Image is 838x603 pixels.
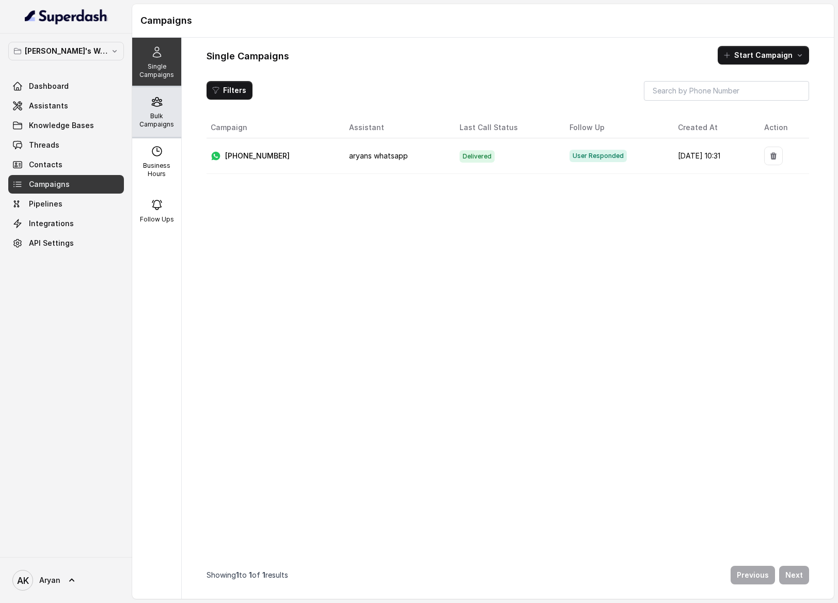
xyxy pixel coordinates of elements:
span: Contacts [29,160,62,170]
a: Integrations [8,214,124,233]
button: [PERSON_NAME]'s Workspace [8,42,124,60]
a: API Settings [8,234,124,252]
button: Filters [207,81,252,100]
input: Search by Phone Number [644,81,809,101]
span: Threads [29,140,59,150]
th: Campaign [207,117,341,138]
span: User Responded [570,150,627,162]
button: Previous [731,566,775,584]
span: 1 [249,570,252,579]
text: AK [17,575,29,586]
button: Start Campaign [718,46,809,65]
p: [PERSON_NAME]'s Workspace [25,45,107,57]
a: Contacts [8,155,124,174]
a: Dashboard [8,77,124,96]
td: [DATE] 10:31 [670,138,756,174]
a: Campaigns [8,175,124,194]
span: aryans whatsapp [349,151,408,160]
span: Delivered [460,150,495,163]
p: [PHONE_NUMBER] [225,151,290,161]
p: Single Campaigns [136,62,177,79]
a: Threads [8,136,124,154]
span: 1 [236,570,239,579]
th: Last Call Status [451,117,561,138]
img: light.svg [25,8,108,25]
span: Pipelines [29,199,62,209]
h1: Single Campaigns [207,48,289,65]
span: Knowledge Bases [29,120,94,131]
span: 1 [262,570,265,579]
h1: Campaigns [140,12,826,29]
button: Next [779,566,809,584]
span: Aryan [39,575,60,585]
p: Business Hours [136,162,177,178]
th: Created At [670,117,756,138]
th: Assistant [341,117,451,138]
span: API Settings [29,238,74,248]
p: Bulk Campaigns [136,112,177,129]
th: Follow Up [561,117,670,138]
a: Assistants [8,97,124,115]
span: Campaigns [29,179,70,189]
span: Dashboard [29,81,69,91]
a: Knowledge Bases [8,116,124,135]
span: Assistants [29,101,68,111]
a: Aryan [8,566,124,595]
a: Pipelines [8,195,124,213]
nav: Pagination [207,560,809,591]
th: Action [756,117,809,138]
p: Follow Ups [140,215,174,224]
p: Showing to of results [207,570,288,580]
span: Integrations [29,218,74,229]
